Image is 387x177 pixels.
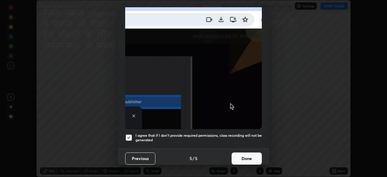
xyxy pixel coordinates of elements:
[135,133,262,143] h5: I agree that if I don't provide required permissions, class recording will not be generated
[125,152,155,165] button: Previous
[190,155,192,162] h4: 5
[193,155,194,162] h4: /
[195,155,197,162] h4: 5
[232,152,262,165] button: Done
